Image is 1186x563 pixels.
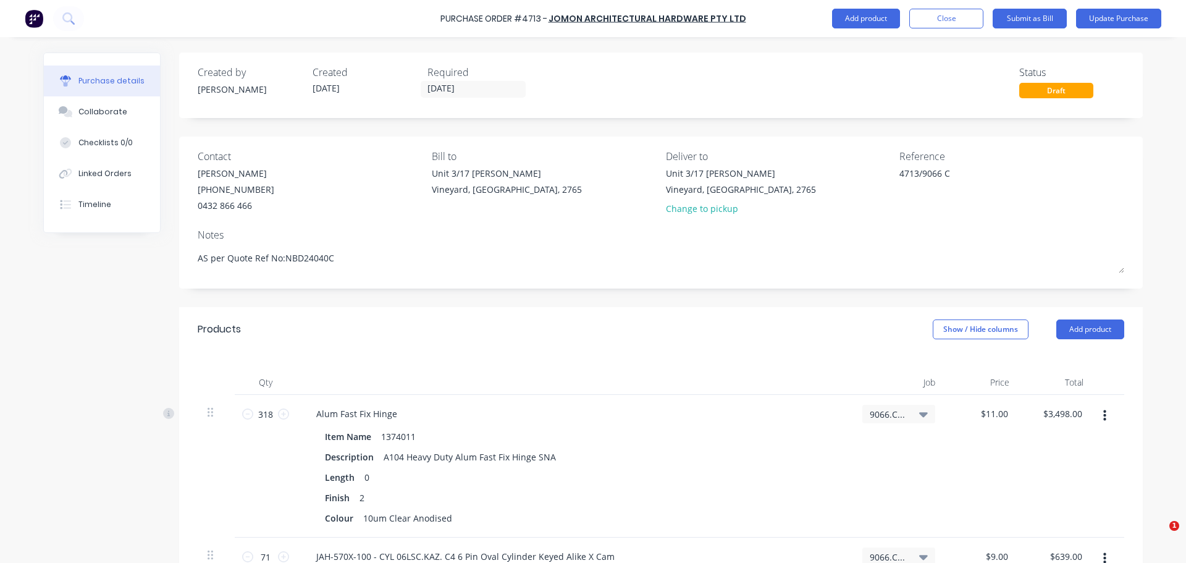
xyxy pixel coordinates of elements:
[25,9,43,28] img: Factory
[666,167,816,180] div: Unit 3/17 [PERSON_NAME]
[44,189,160,220] button: Timeline
[44,158,160,189] button: Linked Orders
[198,183,274,196] div: [PHONE_NUMBER]
[832,9,900,28] button: Add product
[1019,65,1124,80] div: Status
[198,245,1124,273] textarea: AS per Quote Ref No:NBD24040C
[427,65,532,80] div: Required
[78,75,145,87] div: Purchase details
[360,468,378,486] div: 0
[78,137,133,148] div: Checklists 0/0
[993,9,1067,28] button: Submit as Bill
[313,65,418,80] div: Created
[666,149,891,164] div: Deliver to
[198,167,274,180] div: [PERSON_NAME]
[44,96,160,127] button: Collaborate
[909,9,983,28] button: Close
[320,489,355,507] div: Finish
[235,370,296,395] div: Qty
[78,106,127,117] div: Collaborate
[198,149,423,164] div: Contact
[320,468,360,486] div: Length
[852,370,945,395] div: Job
[306,405,407,423] div: Alum Fast Fix Hinge
[899,149,1124,164] div: Reference
[432,183,582,196] div: Vineyard, [GEOGRAPHIC_DATA], 2765
[666,183,816,196] div: Vineyard, [GEOGRAPHIC_DATA], 2765
[78,168,132,179] div: Linked Orders
[1019,370,1093,395] div: Total
[1144,521,1174,551] iframe: Intercom live chat
[320,428,376,446] div: Item Name
[376,428,421,446] div: 1374011
[899,167,1054,195] textarea: 4713/9066 C
[198,199,274,212] div: 0432 866 466
[355,489,373,507] div: 2
[198,227,1124,242] div: Notes
[666,202,816,215] div: Change to pickup
[549,12,746,25] a: Jomon Architectural Hardware Pty Ltd
[358,509,457,527] div: 10um Clear Anodised
[44,66,160,96] button: Purchase details
[379,448,561,466] div: A104 Heavy Duty Alum Fast Fix Hinge SNA
[933,320,1028,339] button: Show / Hide columns
[1169,521,1179,531] span: 1
[432,167,582,180] div: Unit 3/17 [PERSON_NAME]
[870,408,907,421] span: 9066.C / [PERSON_NAME] Contract
[78,199,111,210] div: Timeline
[1019,83,1093,98] div: Draft
[198,83,303,96] div: [PERSON_NAME]
[1076,9,1161,28] button: Update Purchase
[440,12,547,25] div: Purchase Order #4713 -
[198,65,303,80] div: Created by
[432,149,657,164] div: Bill to
[945,370,1019,395] div: Price
[320,448,379,466] div: Description
[320,509,358,527] div: Colour
[1056,320,1124,339] button: Add product
[198,322,241,337] div: Products
[44,127,160,158] button: Checklists 0/0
